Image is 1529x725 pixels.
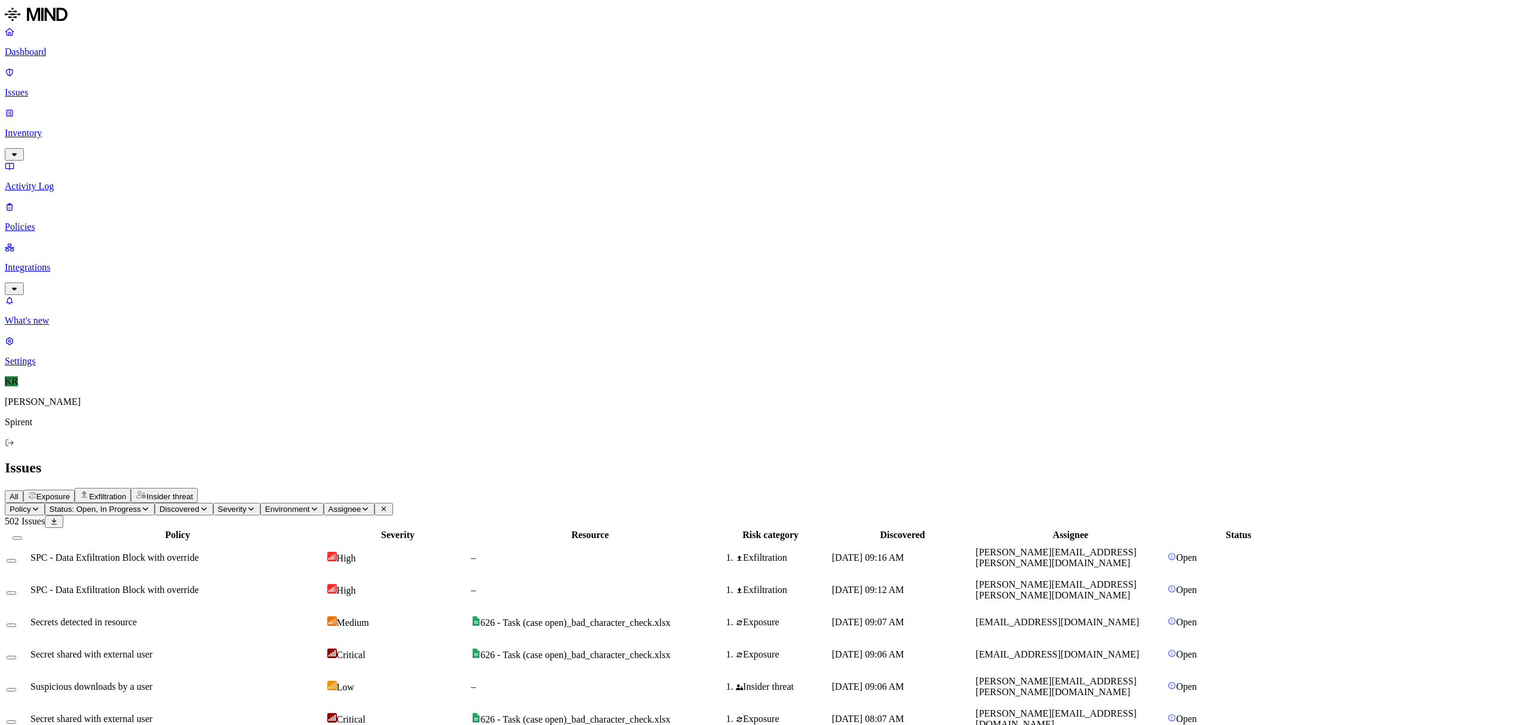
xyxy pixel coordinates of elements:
[5,516,45,526] span: 502 Issues
[5,262,1524,273] p: Integrations
[471,530,710,540] div: Resource
[5,5,67,24] img: MIND
[1176,649,1197,659] span: Open
[976,617,1140,627] span: [EMAIL_ADDRESS][DOMAIN_NAME]
[5,460,1524,476] h2: Issues
[5,376,18,386] span: KR
[146,492,193,501] span: Insider threat
[832,585,904,595] span: [DATE] 09:12 AM
[471,649,481,658] img: google-sheets.svg
[5,356,1524,367] p: Settings
[832,714,904,724] span: [DATE] 08:07 AM
[30,585,199,595] span: SPC - Data Exfiltration Block with override
[736,552,830,563] div: Exfiltration
[736,649,830,660] div: Exposure
[1168,681,1176,690] img: status-open.svg
[7,720,16,724] button: Select row
[5,107,1524,159] a: Inventory
[832,617,904,627] span: [DATE] 09:07 AM
[471,616,481,626] img: google-sheets.svg
[30,649,152,659] span: Secret shared with external user
[337,618,369,628] span: Medium
[1176,552,1197,563] span: Open
[50,505,141,514] span: Status: Open, In Progress
[5,201,1524,232] a: Policies
[481,650,671,660] span: 626 - Task (case open)_bad_character_check.xlsx
[30,530,325,540] div: Policy
[337,553,356,563] span: High
[327,552,337,561] img: severity-high.svg
[5,47,1524,57] p: Dashboard
[337,585,356,595] span: High
[5,222,1524,232] p: Policies
[89,492,126,501] span: Exfiltration
[5,295,1524,326] a: What's new
[327,713,337,723] img: severity-critical.svg
[976,547,1137,568] span: [PERSON_NAME][EMAIL_ADDRESS][PERSON_NAME][DOMAIN_NAME]
[327,584,337,594] img: severity-high.svg
[976,579,1137,600] span: [PERSON_NAME][EMAIL_ADDRESS][PERSON_NAME][DOMAIN_NAME]
[5,242,1524,293] a: Integrations
[327,616,337,626] img: severity-medium.svg
[1176,714,1197,724] span: Open
[10,505,31,514] span: Policy
[736,585,830,595] div: Exfiltration
[1168,649,1176,658] img: status-open.svg
[7,559,16,563] button: Select row
[7,623,16,627] button: Select row
[327,649,337,658] img: severity-critical.svg
[736,617,830,628] div: Exposure
[265,505,310,514] span: Environment
[337,714,366,724] span: Critical
[736,681,830,692] div: Insider threat
[30,617,137,627] span: Secrets detected in resource
[337,650,366,660] span: Critical
[976,676,1137,697] span: [PERSON_NAME][EMAIL_ADDRESS][PERSON_NAME][DOMAIN_NAME]
[327,530,469,540] div: Severity
[1168,552,1176,561] img: status-open.svg
[736,714,830,724] div: Exposure
[1176,585,1197,595] span: Open
[832,552,904,563] span: [DATE] 09:16 AM
[5,161,1524,192] a: Activity Log
[1168,617,1176,625] img: status-open.svg
[7,591,16,595] button: Select row
[337,682,354,692] span: Low
[976,530,1166,540] div: Assignee
[5,128,1524,139] p: Inventory
[471,681,476,692] span: –
[832,681,904,692] span: [DATE] 09:06 AM
[832,530,974,540] div: Discovered
[471,713,481,723] img: google-sheets.svg
[30,552,199,563] span: SPC - Data Exfiltration Block with override
[481,618,671,628] span: 626 - Task (case open)_bad_character_check.xlsx
[159,505,199,514] span: Discovered
[5,181,1524,192] p: Activity Log
[1168,585,1176,593] img: status-open.svg
[218,505,247,514] span: Severity
[5,315,1524,326] p: What's new
[36,492,70,501] span: Exposure
[5,87,1524,98] p: Issues
[30,681,152,692] span: Suspicious downloads by a user
[1176,617,1197,627] span: Open
[712,530,830,540] div: Risk category
[471,552,476,563] span: –
[5,5,1524,26] a: MIND
[832,649,904,659] span: [DATE] 09:06 AM
[471,585,476,595] span: –
[7,688,16,692] button: Select row
[5,336,1524,367] a: Settings
[5,417,1524,428] p: Spirent
[5,67,1524,98] a: Issues
[7,656,16,659] button: Select row
[1168,530,1309,540] div: Status
[1168,714,1176,722] img: status-open.svg
[328,505,361,514] span: Assignee
[1176,681,1197,692] span: Open
[13,536,22,540] button: Select all
[5,26,1524,57] a: Dashboard
[327,681,337,690] img: severity-low.svg
[10,492,19,501] span: All
[976,649,1140,659] span: [EMAIL_ADDRESS][DOMAIN_NAME]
